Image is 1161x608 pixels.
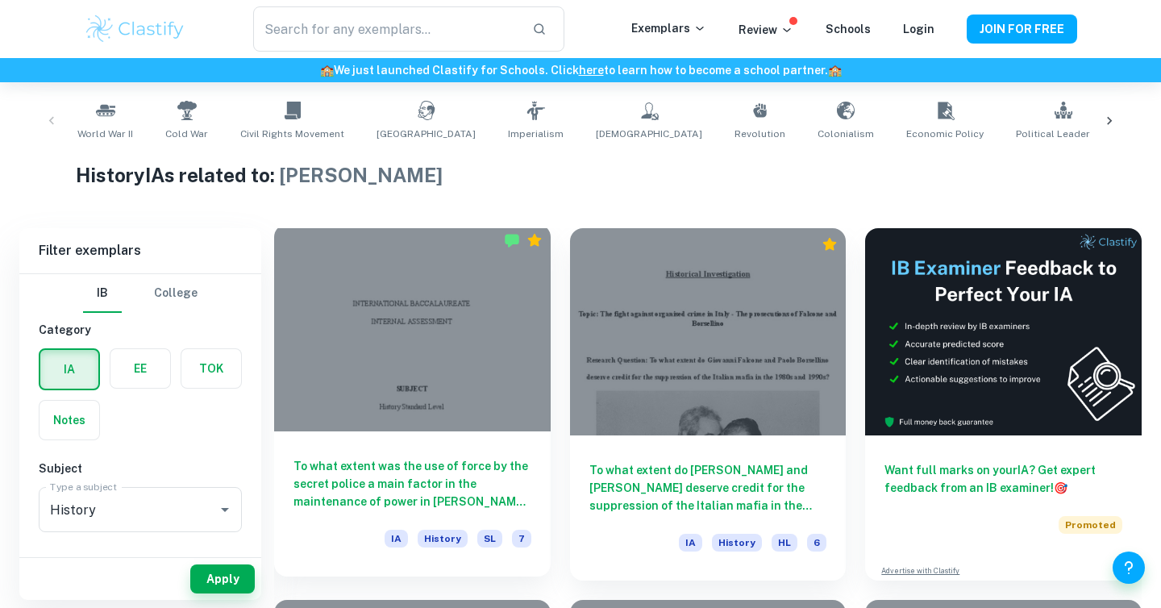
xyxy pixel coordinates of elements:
button: College [154,274,198,313]
h6: Category [39,321,242,339]
a: Advertise with Clastify [881,565,959,577]
span: Imperialism [508,127,564,141]
button: Help and Feedback [1113,552,1145,584]
span: Promoted [1059,516,1122,534]
button: Open [214,498,236,521]
a: Schools [826,23,871,35]
span: Economic Policy [906,127,984,141]
button: IB [83,274,122,313]
span: [DEMOGRAPHIC_DATA] [596,127,702,141]
img: Marked [504,232,520,248]
img: Clastify logo [84,13,186,45]
span: IA [385,530,408,548]
button: IA [40,350,98,389]
button: Apply [190,564,255,593]
label: Type a subject [50,480,117,493]
span: History [418,530,468,548]
h6: Want full marks on your IA ? Get expert feedback from an IB examiner! [884,461,1122,497]
button: Notes [40,401,99,439]
span: Cold War [165,127,208,141]
span: 🏫 [828,64,842,77]
p: Review [739,21,793,39]
a: Login [903,23,934,35]
span: Political Leadership [1016,127,1110,141]
h6: Subject [39,460,242,477]
p: Exemplars [631,19,706,37]
span: Colonialism [818,127,874,141]
a: To what extent was the use of force by the secret police a main factor in the maintenance of powe... [274,228,551,581]
div: Premium [526,232,543,248]
span: History [712,534,762,552]
a: To what extent do [PERSON_NAME] and [PERSON_NAME] deserve credit for the suppression of the Itali... [570,228,847,581]
span: HL [772,534,797,552]
span: 6 [807,534,826,552]
a: Want full marks on yourIA? Get expert feedback from an IB examiner!PromotedAdvertise with Clastify [865,228,1142,581]
h6: Filter exemplars [19,228,261,273]
span: [PERSON_NAME] [279,164,443,186]
span: IA [679,534,702,552]
a: here [579,64,604,77]
span: 🎯 [1054,481,1067,494]
h6: To what extent was the use of force by the secret police a main factor in the maintenance of powe... [293,457,531,510]
h6: We just launched Clastify for Schools. Click to learn how to become a school partner. [3,61,1158,79]
h1: History IAs related to: [76,160,1086,189]
span: Civil Rights Movement [240,127,344,141]
span: World War II [77,127,133,141]
input: Search for any exemplars... [253,6,519,52]
span: 🏫 [320,64,334,77]
span: SL [477,530,502,548]
h6: To what extent do [PERSON_NAME] and [PERSON_NAME] deserve credit for the suppression of the Itali... [589,461,827,514]
button: JOIN FOR FREE [967,15,1077,44]
span: [GEOGRAPHIC_DATA] [377,127,476,141]
span: 7 [512,530,531,548]
img: Thumbnail [865,228,1142,435]
div: Premium [822,236,838,252]
button: EE [110,349,170,388]
span: Revolution [734,127,785,141]
button: TOK [181,349,241,388]
div: Filter type choice [83,274,198,313]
